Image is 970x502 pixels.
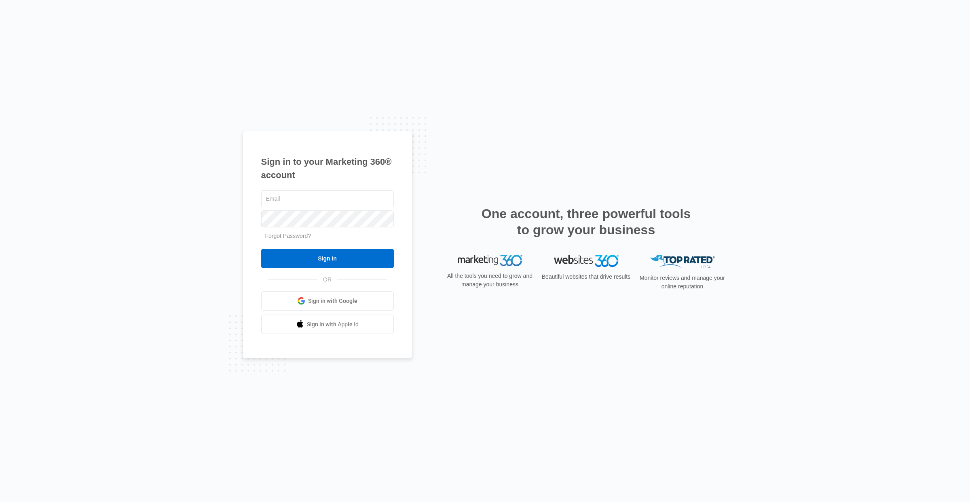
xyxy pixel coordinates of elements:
[637,274,728,291] p: Monitor reviews and manage your online reputation
[479,206,693,238] h2: One account, three powerful tools to grow your business
[650,255,715,268] img: Top Rated Local
[308,297,357,305] span: Sign in with Google
[317,275,337,284] span: OR
[261,190,394,207] input: Email
[554,255,619,267] img: Websites 360
[541,273,632,281] p: Beautiful websites that drive results
[307,320,359,329] span: Sign in with Apple Id
[445,272,535,289] p: All the tools you need to grow and manage your business
[265,233,311,239] a: Forgot Password?
[261,315,394,334] a: Sign in with Apple Id
[261,155,394,182] h1: Sign in to your Marketing 360® account
[458,255,522,266] img: Marketing 360
[261,249,394,268] input: Sign In
[261,291,394,311] a: Sign in with Google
